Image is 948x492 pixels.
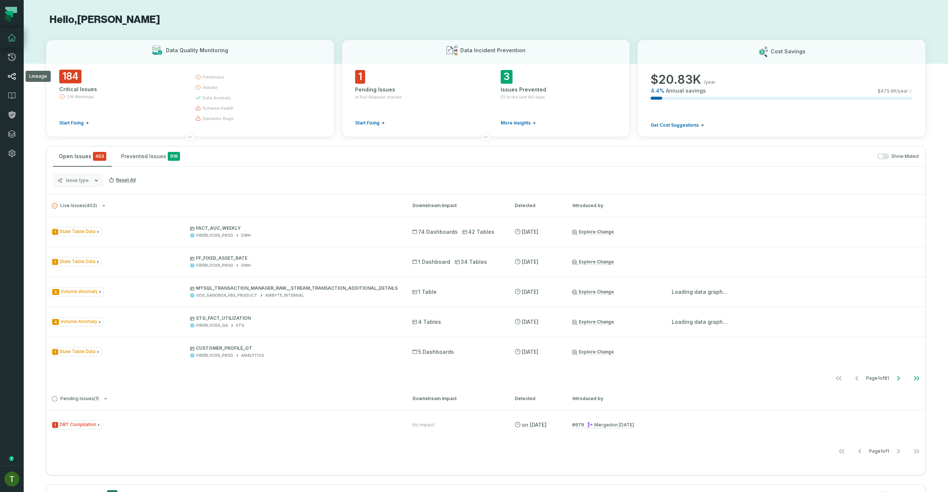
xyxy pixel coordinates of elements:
[462,228,494,236] span: 42 Tables
[46,371,925,386] nav: pagination
[66,177,89,183] span: Issue type
[52,203,97,209] span: Live Issues ( 402 )
[522,289,538,295] relative-time: Sep 24, 2025, 8:27 AM GMT+3
[196,263,233,268] div: FIREBLOCKS_PROD
[501,120,536,126] a: More insights
[830,371,925,386] ul: Page 1 of 81
[413,395,501,402] div: Downstream Impact
[412,288,437,296] span: 1 Table
[637,40,926,137] button: Cost Savings$20.83K/year4.4%Annual savings$475.6K/yearGet Cost Suggestions
[587,422,634,428] div: Merged
[52,422,58,428] span: Severity
[190,255,399,261] p: FF_FIXED_ASSET_RATE
[572,349,614,355] a: Explore Change
[412,258,450,266] span: 1 Dashboard
[522,319,538,325] relative-time: Sep 23, 2025, 8:15 AM GMT+3
[651,87,664,94] span: 4.4 %
[612,422,634,428] relative-time: Aug 5, 2025, 2:26 PM GMT+3
[8,455,15,462] div: Tooltip anchor
[413,202,501,209] div: Downstream Impact
[59,120,89,126] a: Start Fixing
[572,319,614,325] a: Explore Change
[52,349,58,355] span: Severity
[515,202,559,209] div: Detected
[190,345,399,351] p: CUSTOMER_PROFILE_OT
[355,86,471,93] div: Pending Issues
[106,174,138,186] button: Reset All
[196,323,228,328] div: FIREBLOCKS_QA
[46,444,925,459] nav: pagination
[908,371,925,386] button: Go to last page
[115,146,186,166] button: Prevented Issues
[412,228,458,236] span: 74 Dashboards
[241,233,251,238] div: DWH
[196,233,233,238] div: FIREBLOCKS_PROD
[889,444,907,459] button: Go to next page
[889,371,907,386] button: Go to next page
[189,153,919,160] div: Show Muted
[196,353,233,358] div: FIREBLOCKS_PROD
[651,122,699,128] span: Get Cost Suggestions
[203,74,224,80] span: freshness
[236,323,244,328] div: STG
[166,47,228,54] h3: Data Quality Monitoring
[704,79,715,85] span: /year
[522,229,538,235] relative-time: Sep 24, 2025, 8:27 AM GMT+3
[507,94,545,100] span: In the last 90 days
[501,120,531,126] span: More insights
[573,395,639,402] div: Introduced by
[651,72,701,87] span: $ 20.83K
[168,152,180,161] span: 916
[848,371,866,386] button: Go to previous page
[572,422,634,428] a: #679Merged[DATE] 2:26:50 PM
[53,146,112,166] button: Open Issues
[51,317,103,326] span: Issue Type
[51,227,101,236] span: Issue Type
[190,225,399,231] p: FACT_AUC_WEEKLY
[52,229,58,235] span: Severity
[412,348,454,356] span: 5 Dashboards
[572,229,614,235] a: Explore Change
[46,13,926,26] h1: Hello, [PERSON_NAME]
[4,472,19,486] img: avatar of Tomer Galun
[54,174,103,187] button: Issue type
[522,259,538,265] relative-time: Sep 24, 2025, 8:27 AM GMT+3
[52,259,58,265] span: Severity
[355,120,385,126] a: Start Fixing
[46,217,925,387] div: Live Issues(402)
[830,371,848,386] button: Go to first page
[51,420,102,429] span: Issue Type
[651,122,704,128] a: Get Cost Suggestions
[412,318,441,326] span: 4 Tables
[522,422,547,428] relative-time: Aug 5, 2025, 2:26 PM GMT+3
[203,95,231,101] span: data anomaly
[833,444,851,459] button: Go to first page
[672,288,727,296] p: Loading data graph...
[572,259,614,265] a: Explore Change
[455,258,487,266] span: 34 Tables
[878,88,908,94] span: $ 475.6K /year
[672,318,727,326] p: Loading data graph...
[203,84,217,90] span: volume
[460,47,525,54] h3: Data Incident Prevention
[833,444,925,459] ul: Page 1 of 1
[51,287,104,296] span: Issue Type
[241,353,264,358] div: ANALYTICS
[355,70,365,84] span: 1
[501,70,513,84] span: 3
[67,94,94,100] span: 218 Warnings
[522,349,538,355] relative-time: Sep 23, 2025, 8:15 AM GMT+3
[52,203,399,209] button: Live Issues(402)
[190,315,399,321] p: STG_FACT_UTILIZATION
[203,105,234,111] span: schema health
[51,257,101,266] span: Issue Type
[572,289,614,295] a: Explore Change
[59,70,81,83] span: 184
[52,319,59,325] span: Severity
[265,293,304,298] div: AIRBYTE_INTERNAL
[241,263,251,268] div: DWH
[52,289,59,295] span: Severity
[52,396,99,402] span: Pending Issues ( 1 )
[196,293,257,298] div: ODS_SANDBOX_FBS_PRODUCT
[355,94,402,100] span: in Pull Request checks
